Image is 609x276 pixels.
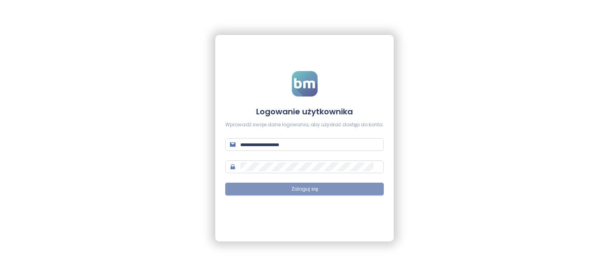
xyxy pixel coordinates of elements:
span: mail [230,142,236,147]
h4: Logowanie użytkownika [225,106,384,117]
span: lock [230,164,236,170]
div: Wprowadź swoje dane logowania, aby uzyskać dostęp do konta. [225,121,384,129]
img: logo [292,71,318,97]
button: Zaloguj się [225,183,384,195]
span: Zaloguj się [291,185,318,193]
